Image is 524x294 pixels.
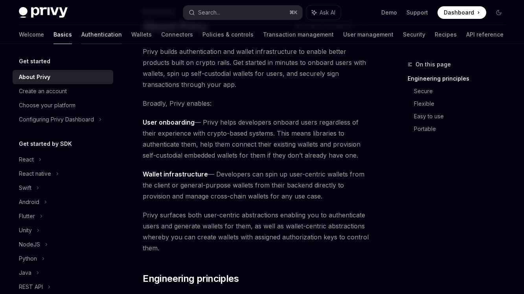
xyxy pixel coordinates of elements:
strong: User onboarding [143,118,195,126]
button: Search...⌘K [183,6,303,20]
a: Secure [414,85,511,97]
img: dark logo [19,7,68,18]
a: Demo [381,9,397,17]
a: Flexible [414,97,511,110]
span: Dashboard [444,9,474,17]
a: Choose your platform [13,98,113,112]
a: Policies & controls [202,25,254,44]
a: User management [343,25,393,44]
a: Support [406,9,428,17]
span: Broadly, Privy enables: [143,98,371,109]
a: Wallets [131,25,152,44]
span: Ask AI [320,9,335,17]
a: Portable [414,123,511,135]
button: Ask AI [306,6,341,20]
span: On this page [416,60,451,69]
button: Toggle dark mode [493,6,505,19]
div: React [19,155,34,164]
a: Connectors [161,25,193,44]
span: — Developers can spin up user-centric wallets from the client or general-purpose wallets from the... [143,169,371,202]
div: Java [19,268,31,277]
a: Basics [53,25,72,44]
a: API reference [466,25,504,44]
div: Unity [19,226,32,235]
div: Create an account [19,86,67,96]
h5: Get started [19,57,50,66]
a: Easy to use [414,110,511,123]
div: REST API [19,282,43,292]
div: Swift [19,183,31,193]
a: About Privy [13,70,113,84]
a: Security [403,25,425,44]
div: NodeJS [19,240,40,249]
a: Transaction management [263,25,334,44]
div: Python [19,254,37,263]
span: ⌘ K [289,9,298,16]
div: About Privy [19,72,50,82]
div: Search... [198,8,220,17]
div: Choose your platform [19,101,75,110]
a: Engineering principles [408,72,511,85]
a: Authentication [81,25,122,44]
div: Configuring Privy Dashboard [19,115,94,124]
span: — Privy helps developers onboard users regardless of their experience with crypto-based systems. ... [143,117,371,161]
a: Create an account [13,84,113,98]
strong: Wallet infrastructure [143,170,208,178]
a: Welcome [19,25,44,44]
span: Engineering principles [143,272,239,285]
a: Dashboard [438,6,486,19]
div: React native [19,169,51,178]
div: Flutter [19,211,35,221]
div: Android [19,197,39,207]
h5: Get started by SDK [19,139,72,149]
span: Privy builds authentication and wallet infrastructure to enable better products built on crypto r... [143,46,371,90]
a: Recipes [435,25,457,44]
span: Privy surfaces both user-centric abstractions enabling you to authenticate users and generate wal... [143,209,371,254]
